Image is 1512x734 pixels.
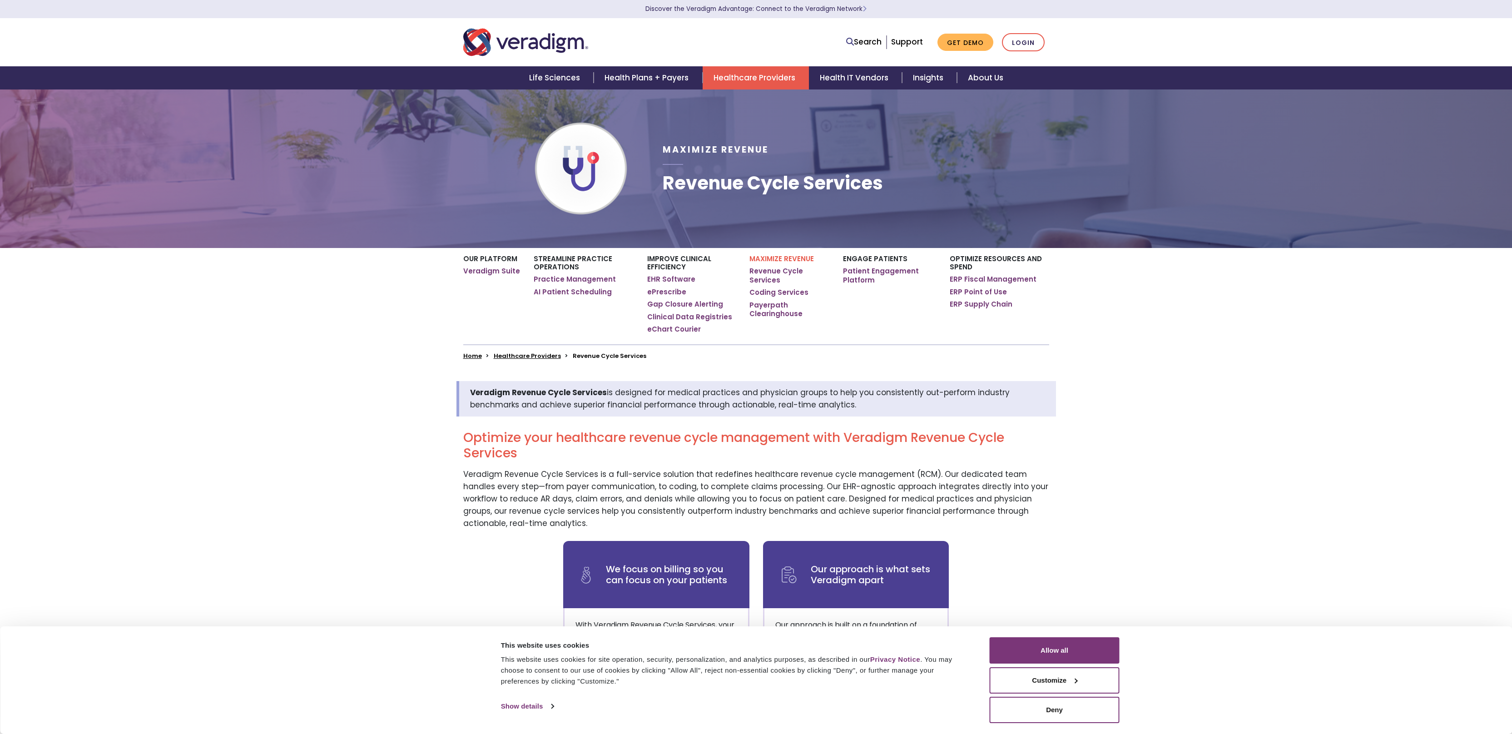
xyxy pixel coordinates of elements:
a: Privacy Notice [870,655,920,663]
a: Health IT Vendors [809,66,902,89]
a: Home [463,352,482,360]
a: Practice Management [534,275,616,284]
a: Coding Services [749,288,808,297]
a: AI Patient Scheduling [534,288,612,297]
a: Support [891,36,923,47]
p: With Veradigm Revenue Cycle Services, your healthcare organization can operate more efficiently, ... [575,619,737,712]
a: Healthcare Providers [703,66,809,89]
a: Show details [501,699,554,713]
a: Insights [902,66,957,89]
img: Hand and heart icon [574,552,599,597]
h3: Our approach is what sets Veradigm apart [811,564,938,585]
a: About Us [957,66,1014,89]
img: Clipboard icon [774,552,803,597]
a: Revenue Cycle Services [749,267,829,284]
a: ERP Supply Chain [950,300,1012,309]
strong: Veradigm Revenue Cycle Services [470,387,607,398]
span: Learn More [863,5,867,13]
p: Our approach is built on a foundation of technology, regulatory expertise, and dedicated support: [775,619,937,654]
h3: We focus on billing so you can focus on your patients [606,564,738,585]
a: Healthcare Providers [494,352,561,360]
span: is designed for medical practices and physician groups to help you consistently out-perform indus... [470,387,1010,410]
a: Discover the Veradigm Advantage: Connect to the Veradigm NetworkLearn More [645,5,867,13]
span: Maximize Revenue [663,144,768,156]
a: Clinical Data Registries [647,312,732,322]
button: Allow all [990,637,1120,664]
a: EHR Software [647,275,695,284]
a: Veradigm Suite [463,267,520,276]
a: Health Plans + Payers [594,66,702,89]
a: Search [846,36,882,48]
div: This website uses cookies [501,640,969,651]
a: ERP Point of Use [950,288,1007,297]
div: This website uses cookies for site operation, security, personalization, and analytics purposes, ... [501,654,969,687]
a: Login [1002,33,1045,52]
h2: Optimize your healthcare revenue cycle management with Veradigm Revenue Cycle Services [463,430,1049,461]
h1: Revenue Cycle Services [663,172,883,194]
a: ePrescribe [647,288,686,297]
a: Payerpath Clearinghouse [749,301,829,318]
a: eChart Courier [647,325,701,334]
span: Veradigm Revenue Cycle Services is a full-service solution that redefines healthcare revenue cycl... [463,467,1048,529]
a: ERP Fiscal Management [950,275,1036,284]
img: Veradigm logo [463,27,588,57]
a: Gap Closure Alerting [647,300,723,309]
a: Life Sciences [518,66,594,89]
a: Get Demo [937,34,993,51]
button: Customize [990,667,1120,694]
a: Patient Engagement Platform [843,267,936,284]
button: Deny [990,697,1120,723]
